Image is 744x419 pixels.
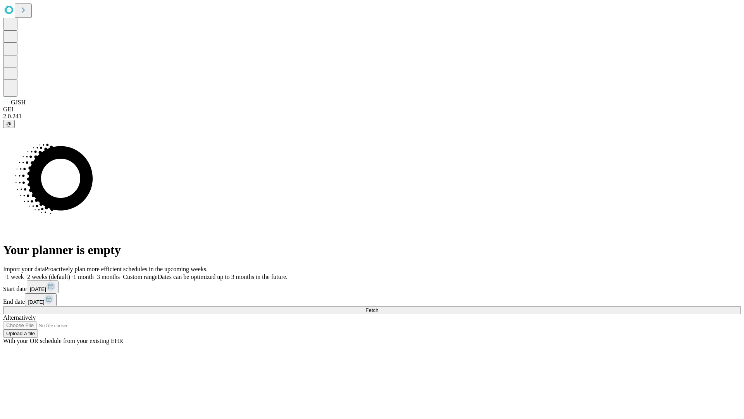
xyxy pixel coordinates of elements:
span: Proactively plan more efficient schedules in the upcoming weeks. [45,266,208,272]
span: Dates can be optimized up to 3 months in the future. [158,274,288,280]
button: [DATE] [25,293,57,306]
span: Custom range [123,274,157,280]
span: @ [6,121,12,127]
span: With your OR schedule from your existing EHR [3,338,123,344]
span: GJSH [11,99,26,106]
span: 1 month [73,274,94,280]
h1: Your planner is empty [3,243,741,257]
div: GEI [3,106,741,113]
span: [DATE] [30,286,46,292]
span: [DATE] [28,299,44,305]
div: End date [3,293,741,306]
span: Alternatively [3,314,36,321]
button: [DATE] [27,280,59,293]
span: 2 weeks (default) [27,274,70,280]
span: Import your data [3,266,45,272]
span: 3 months [97,274,120,280]
span: Fetch [365,307,378,313]
button: Upload a file [3,329,38,338]
button: @ [3,120,15,128]
div: Start date [3,280,741,293]
button: Fetch [3,306,741,314]
div: 2.0.241 [3,113,741,120]
span: 1 week [6,274,24,280]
